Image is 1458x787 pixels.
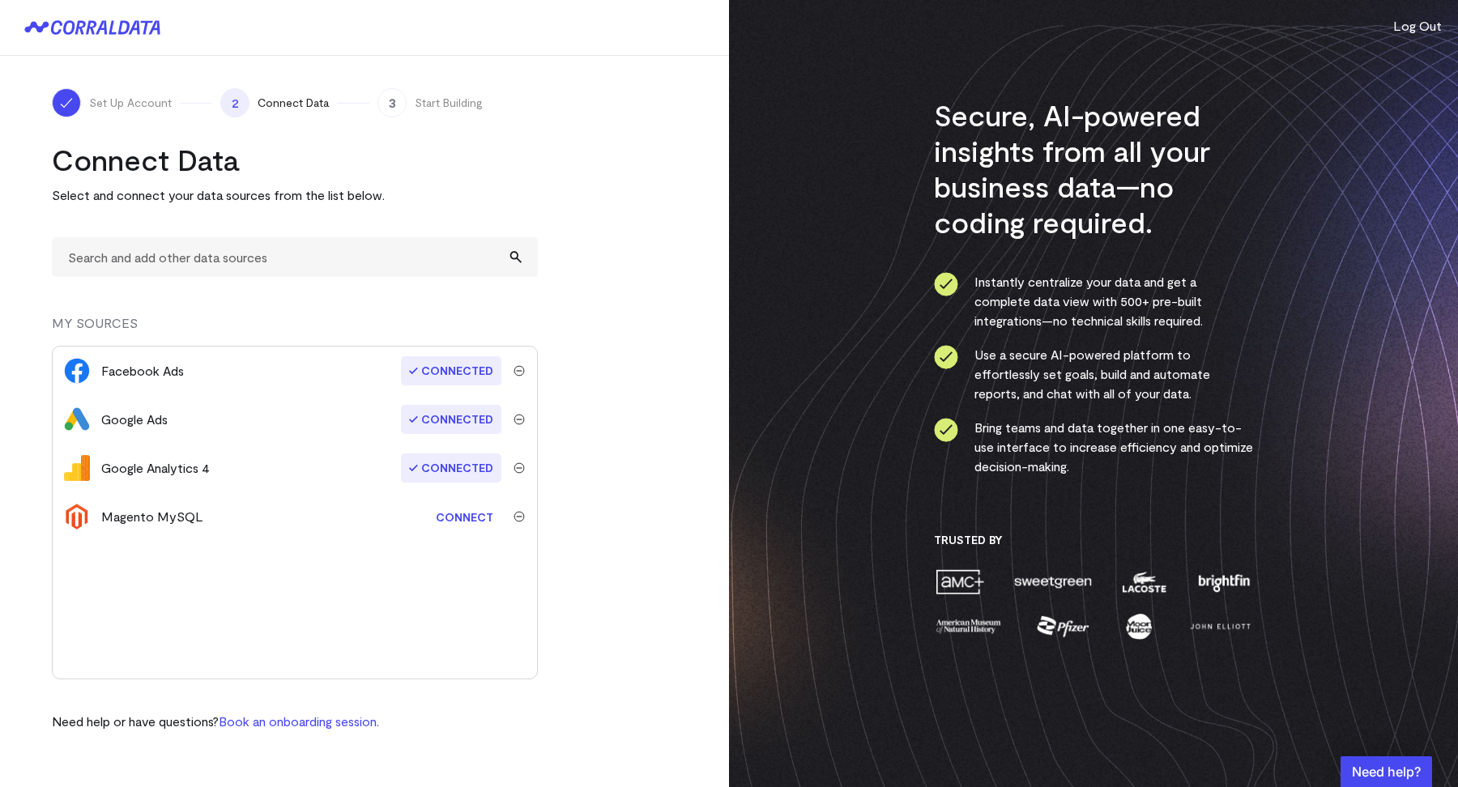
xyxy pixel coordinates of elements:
span: Connected [401,356,501,385]
img: google_analytics_4-633564437f1c5a1f80ed481c8598e5be587fdae20902a9d236da8b1a77aec1de.svg [64,455,90,481]
img: trash-ca1c80e1d16ab71a5036b7411d6fcb154f9f8364eee40f9fb4e52941a92a1061.svg [514,511,525,522]
li: Bring teams and data together in one easy-to-use interface to increase efficiency and optimize de... [934,418,1254,476]
span: Connect Data [258,95,329,111]
a: Connect [428,502,501,532]
p: Need help or have questions? [52,712,379,731]
button: Log Out [1393,16,1442,36]
div: Google Analytics 4 [101,458,210,478]
div: Google Ads [101,410,168,429]
h3: Trusted By [934,533,1254,547]
img: facebook_ads-70f54adf8324fd366a4dad5aa4e8dc3a193daeb41612ad8aba5915164cc799be.svg [64,358,90,384]
a: Book an onboarding session. [219,713,379,729]
div: MY SOURCES [52,313,538,346]
img: pfizer-ec50623584d330049e431703d0cb127f675ce31f452716a68c3f54c01096e829.png [1035,612,1091,640]
img: google_ads-1b58f43bd7feffc8709b649899e0ff922d69da16945e3967161387f108ed8d2f.png [64,406,90,432]
img: john-elliott-7c54b8592a34f024266a72de9d15afc68813465291e207b7f02fde802b847052.png [1187,612,1253,640]
img: moon-juice-8ce53f195c39be87c9a230f0550ad6397bce459ce93e102f0ba2bdfd7b7a5226.png [1123,612,1155,640]
span: 3 [377,88,407,117]
img: trash-ca1c80e1d16ab71a5036b7411d6fcb154f9f8364eee40f9fb4e52941a92a1061.svg [514,414,525,425]
img: sweetgreen-51a9cfd6e7f577b5d2973e4b74db2d3c444f7f1023d7d3914010f7123f825463.png [1013,568,1093,596]
span: Connected [401,405,501,434]
span: 2 [220,88,249,117]
div: Facebook Ads [101,361,184,381]
h2: Connect Data [52,142,538,177]
img: brightfin-814104a60bf555cbdbde4872c1947232c4c7b64b86a6714597b672683d806f7b.png [1195,568,1253,596]
h3: Secure, AI-powered insights from all your business data—no coding required. [934,97,1254,240]
img: ico-check-white-f112bc9ae5b8eaea75d262091fbd3bded7988777ca43907c4685e8c0583e79cb.svg [58,95,75,111]
p: Select and connect your data sources from the list below. [52,185,538,205]
input: Search and add other data sources [52,237,538,277]
span: Set Up Account [89,95,172,111]
img: amc-451ba355745a1e68da4dd692ff574243e675d7a235672d558af61b69e36ec7f3.png [934,568,986,596]
img: ico-check-circle-0286c843c050abce574082beb609b3a87e49000e2dbcf9c8d101413686918542.svg [934,345,958,369]
img: magento_mysql-efb597a201cf7a6fee0013954637f76ace11ce99c99f9a13f9a5bab8cc7ae36a.png [64,504,90,530]
div: Magento MySQL [101,507,203,526]
img: ico-check-circle-0286c843c050abce574082beb609b3a87e49000e2dbcf9c8d101413686918542.svg [934,272,958,296]
img: ico-check-circle-0286c843c050abce574082beb609b3a87e49000e2dbcf9c8d101413686918542.svg [934,418,958,442]
img: lacoste-ee8d7bb45e342e37306c36566003b9a215fb06da44313bcf359925cbd6d27eb6.png [1120,568,1168,596]
span: Start Building [415,95,483,111]
img: trash-ca1c80e1d16ab71a5036b7411d6fcb154f9f8364eee40f9fb4e52941a92a1061.svg [514,365,525,376]
li: Instantly centralize your data and get a complete data view with 500+ pre-built integrations—no t... [934,272,1254,330]
span: Connected [401,453,501,483]
img: trash-ca1c80e1d16ab71a5036b7411d6fcb154f9f8364eee40f9fb4e52941a92a1061.svg [514,462,525,474]
img: amnh-fc366fa550d3bbd8e1e85a3040e65cc9710d0bea3abcf147aa05e3a03bbbee56.png [934,612,1004,640]
li: Use a secure AI-powered platform to effortlessly set goals, build and automate reports, and chat ... [934,345,1254,403]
